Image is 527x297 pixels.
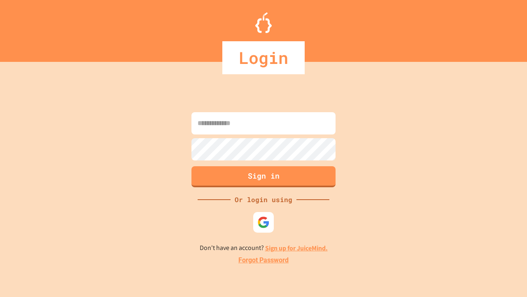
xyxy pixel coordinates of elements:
[191,166,336,187] button: Sign in
[265,244,328,252] a: Sign up for JuiceMind.
[257,216,270,229] img: google-icon.svg
[238,255,289,265] a: Forgot Password
[222,41,305,74] div: Login
[231,195,296,205] div: Or login using
[200,243,328,253] p: Don't have an account?
[255,12,272,33] img: Logo.svg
